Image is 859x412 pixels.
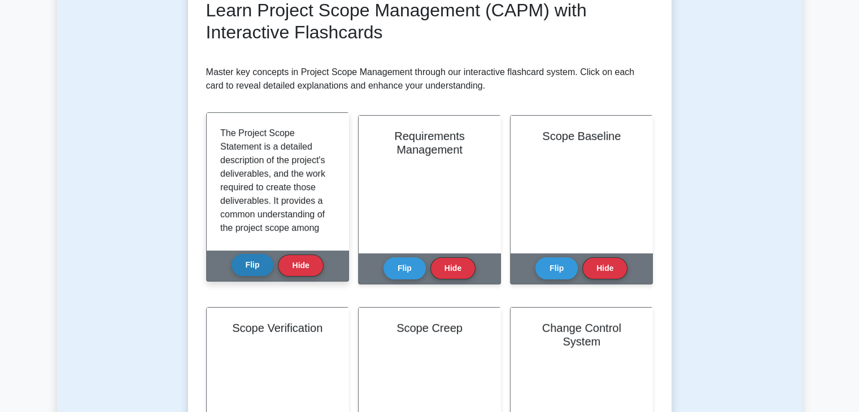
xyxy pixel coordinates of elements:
h2: Requirements Management [372,129,487,156]
button: Hide [278,255,323,277]
button: Flip [383,257,426,279]
h2: Scope Baseline [524,129,639,143]
button: Flip [232,254,274,276]
h2: Scope Creep [372,321,487,335]
button: Flip [535,257,578,279]
p: Master key concepts in Project Scope Management through our interactive flashcard system. Click o... [206,65,653,93]
button: Hide [582,257,627,279]
p: The Project Scope Statement is a detailed description of the project's deliverables, and the work... [220,126,330,397]
h2: Change Control System [524,321,639,348]
h2: Scope Verification [220,321,335,335]
button: Hide [430,257,476,279]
